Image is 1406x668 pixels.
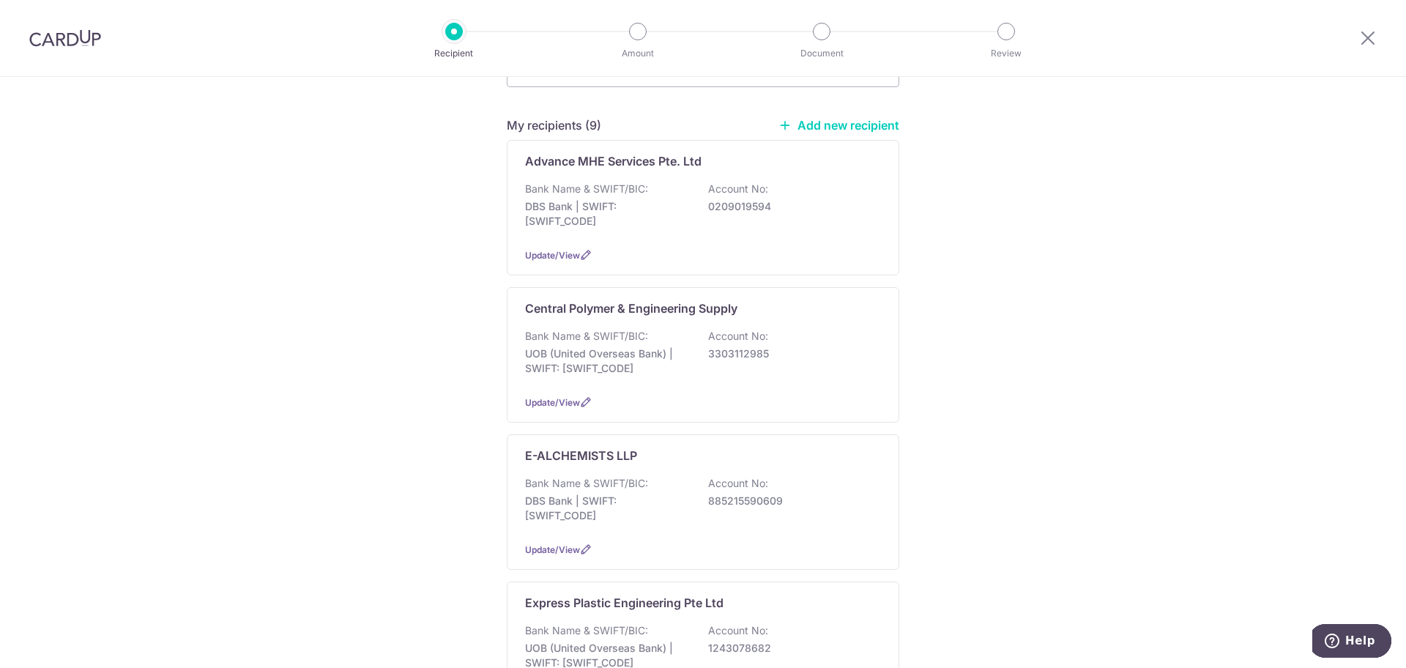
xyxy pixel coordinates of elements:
[767,46,876,61] p: Document
[525,329,648,344] p: Bank Name & SWIFT/BIC:
[708,346,872,361] p: 3303112985
[33,10,63,23] span: Help
[708,476,768,491] p: Account No:
[708,623,768,638] p: Account No:
[708,494,872,508] p: 885215590609
[525,544,580,555] a: Update/View
[708,199,872,214] p: 0209019594
[1312,624,1391,661] iframe: Opens a widget where you can find more information
[525,182,648,196] p: Bank Name & SWIFT/BIC:
[525,447,637,464] p: E-ALCHEMISTS LLP
[708,329,768,344] p: Account No:
[29,29,101,47] img: CardUp
[525,199,689,229] p: DBS Bank | SWIFT: [SWIFT_CODE]
[525,300,737,317] p: Central Polymer & Engineering Supply
[708,182,768,196] p: Account No:
[525,346,689,376] p: UOB (United Overseas Bank) | SWIFT: [SWIFT_CODE]
[525,397,580,408] a: Update/View
[525,152,702,170] p: Advance MHE Services Pte. Ltd
[778,118,899,133] a: Add new recipient
[400,46,508,61] p: Recipient
[952,46,1060,61] p: Review
[507,116,601,134] h5: My recipients (9)
[525,594,724,612] p: Express Plastic Engineering Pte Ltd
[525,494,689,523] p: DBS Bank | SWIFT: [SWIFT_CODE]
[525,250,580,261] a: Update/View
[708,641,872,656] p: 1243078682
[525,623,648,638] p: Bank Name & SWIFT/BIC:
[584,46,692,61] p: Amount
[525,476,648,491] p: Bank Name & SWIFT/BIC:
